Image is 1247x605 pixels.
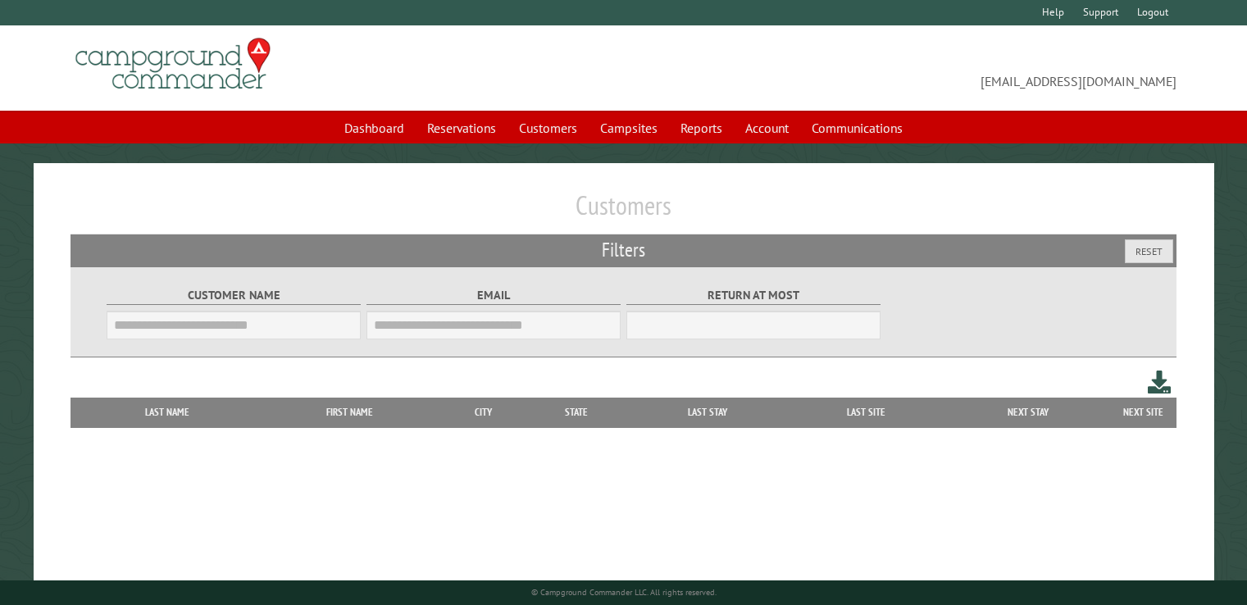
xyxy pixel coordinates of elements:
[79,398,256,427] th: Last Name
[71,234,1176,266] h2: Filters
[626,286,881,305] label: Return at most
[671,112,732,143] a: Reports
[443,398,526,427] th: City
[1111,398,1176,427] th: Next Site
[788,398,945,427] th: Last Site
[1148,367,1172,398] a: Download this customer list (.csv)
[627,398,787,427] th: Last Stay
[335,112,414,143] a: Dashboard
[71,189,1176,234] h1: Customers
[590,112,667,143] a: Campsites
[509,112,587,143] a: Customers
[1125,239,1173,263] button: Reset
[525,398,627,427] th: State
[944,398,1110,427] th: Next Stay
[531,587,717,598] small: © Campground Commander LLC. All rights reserved.
[735,112,799,143] a: Account
[107,286,362,305] label: Customer Name
[417,112,506,143] a: Reservations
[624,45,1176,91] span: [EMAIL_ADDRESS][DOMAIN_NAME]
[71,32,275,96] img: Campground Commander
[366,286,621,305] label: Email
[802,112,912,143] a: Communications
[257,398,443,427] th: First Name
